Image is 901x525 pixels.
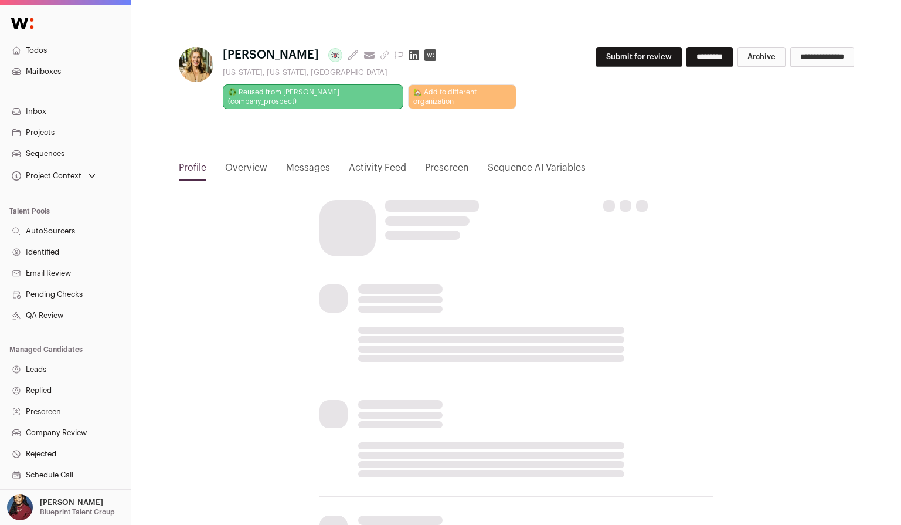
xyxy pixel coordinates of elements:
[286,161,330,181] a: Messages
[225,161,267,181] a: Overview
[5,494,117,520] button: Open dropdown
[40,507,115,517] p: Blueprint Talent Group
[408,84,516,109] a: 🏡 Add to different organization
[9,168,98,184] button: Open dropdown
[5,12,40,35] img: Wellfound
[349,161,406,181] a: Activity Feed
[223,47,319,63] span: [PERSON_NAME]
[488,161,586,181] a: Sequence AI Variables
[179,161,206,181] a: Profile
[223,84,403,109] a: ♻️ Reused from [PERSON_NAME] (company_prospect)
[596,47,682,67] button: Submit for review
[737,47,786,67] button: Archive
[9,171,81,181] div: Project Context
[40,498,103,507] p: [PERSON_NAME]
[179,47,214,82] img: 2678a511836d17d4ca61dbcacc9a8c033e642b5c0223c0ee2cfdd73edf668d20
[223,68,516,77] div: [US_STATE], [US_STATE], [GEOGRAPHIC_DATA]
[7,494,33,520] img: 10010497-medium_jpg
[425,161,469,181] a: Prescreen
